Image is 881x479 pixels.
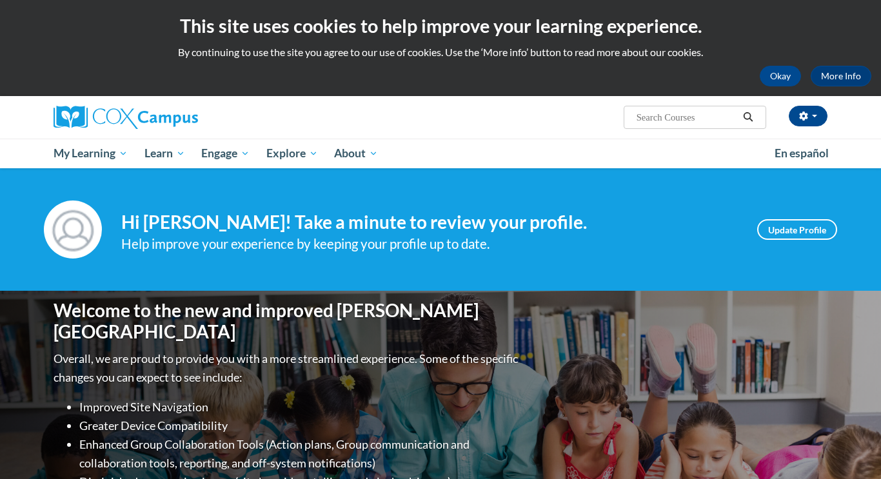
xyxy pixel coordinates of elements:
span: My Learning [54,146,128,161]
li: Improved Site Navigation [79,398,521,416]
a: Engage [193,139,258,168]
li: Greater Device Compatibility [79,416,521,435]
a: Explore [258,139,326,168]
a: Update Profile [757,219,837,240]
a: About [326,139,387,168]
img: Cox Campus [54,106,198,129]
span: About [334,146,378,161]
button: Account Settings [789,106,827,126]
a: Learn [136,139,193,168]
a: More Info [811,66,871,86]
button: Search [738,110,758,125]
span: Engage [201,146,250,161]
p: By continuing to use the site you agree to our use of cookies. Use the ‘More info’ button to read... [10,45,871,59]
p: Overall, we are proud to provide you with a more streamlined experience. Some of the specific cha... [54,349,521,387]
h4: Hi [PERSON_NAME]! Take a minute to review your profile. [121,211,738,233]
input: Search Courses [635,110,738,125]
a: Cox Campus [54,106,299,129]
button: Okay [760,66,801,86]
div: Main menu [34,139,847,168]
img: Profile Image [44,200,102,259]
li: Enhanced Group Collaboration Tools (Action plans, Group communication and collaboration tools, re... [79,435,521,473]
div: Help improve your experience by keeping your profile up to date. [121,233,738,255]
span: Learn [144,146,185,161]
h2: This site uses cookies to help improve your learning experience. [10,13,871,39]
span: Explore [266,146,318,161]
a: En español [766,140,837,167]
a: My Learning [45,139,136,168]
span: En español [775,146,829,160]
h1: Welcome to the new and improved [PERSON_NAME][GEOGRAPHIC_DATA] [54,300,521,343]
